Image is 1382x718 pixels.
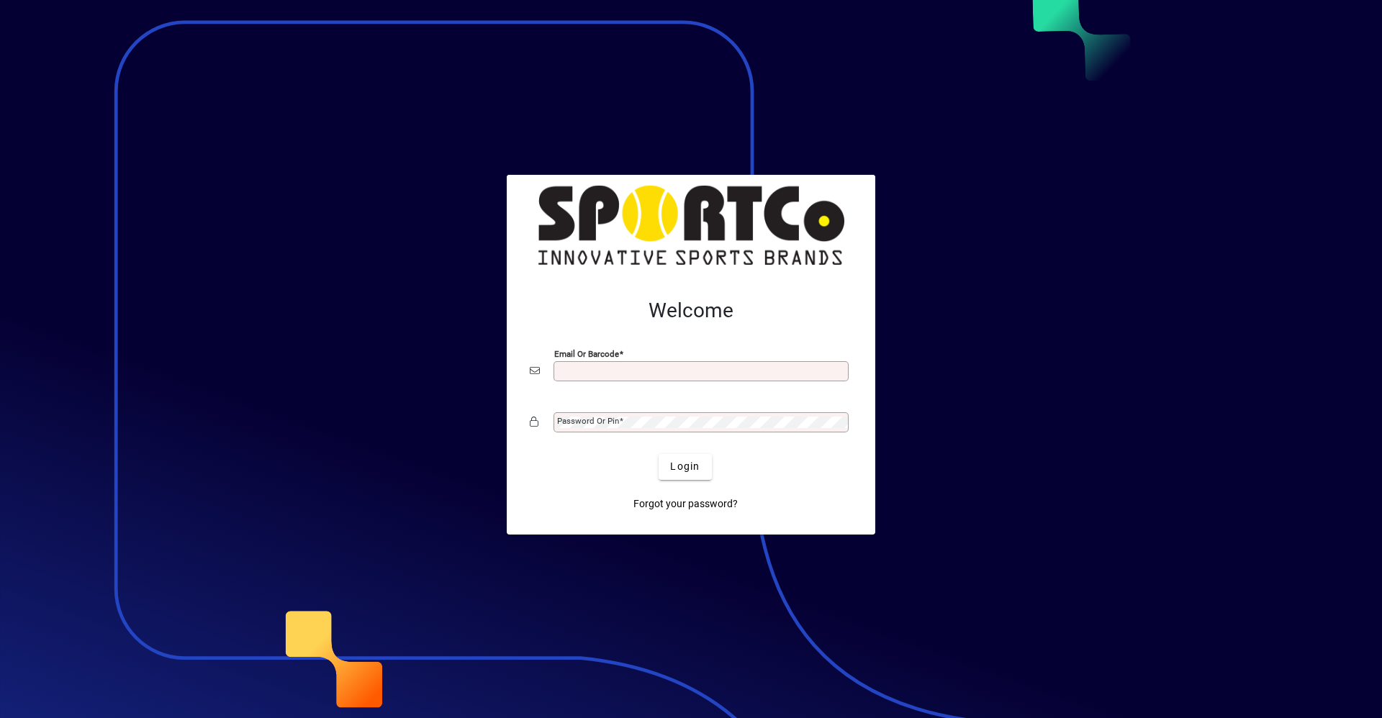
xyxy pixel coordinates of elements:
[633,496,738,512] span: Forgot your password?
[557,416,619,426] mat-label: Password or Pin
[530,299,852,323] h2: Welcome
[554,348,619,358] mat-label: Email or Barcode
[628,491,744,517] a: Forgot your password?
[659,454,711,480] button: Login
[670,459,700,474] span: Login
